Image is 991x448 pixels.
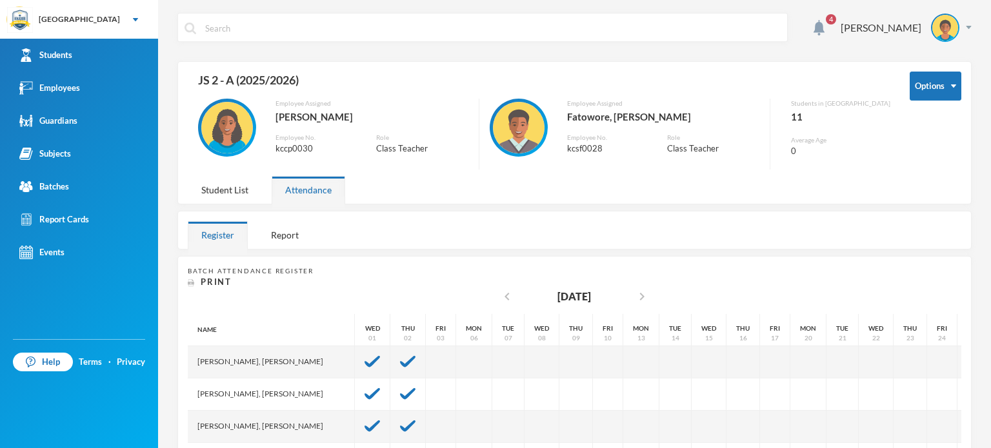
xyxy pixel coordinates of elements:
div: [PERSON_NAME] [275,108,469,125]
div: Class Teacher [667,142,760,155]
div: Mon [466,324,482,333]
div: Student List [188,176,262,204]
div: Events [19,246,65,259]
a: Privacy [117,356,145,369]
div: Fri [603,324,613,333]
div: Thu [903,324,917,333]
div: 0 [791,145,890,158]
div: 24 [938,333,946,343]
div: Role [376,133,469,142]
div: Report Cards [19,213,89,226]
div: kccp0030 [275,142,357,155]
img: search [185,23,196,34]
div: Employee Assigned [567,99,761,108]
div: 17 [771,333,779,343]
div: Tue [502,324,514,333]
span: Batch Attendance Register [188,267,314,275]
div: Attendance [272,176,345,204]
div: Batches [19,180,69,193]
div: [GEOGRAPHIC_DATA] [39,14,120,25]
div: 15 [705,333,713,343]
div: [PERSON_NAME] [841,20,921,35]
div: [PERSON_NAME], [PERSON_NAME] [188,346,355,378]
div: 02 [404,333,412,343]
div: 21 [839,333,846,343]
div: [PERSON_NAME], [PERSON_NAME] [188,378,355,411]
div: 22 [872,333,880,343]
div: Guardians [19,114,77,128]
div: · [108,356,111,369]
span: Print [201,277,232,287]
img: EMPLOYEE [201,102,253,153]
i: chevron_left [499,289,515,304]
a: Help [13,353,73,372]
div: Mon [633,324,649,333]
div: Mon [800,324,816,333]
div: Fri [770,324,780,333]
div: Wed [365,324,380,333]
div: Average Age [791,135,890,145]
div: [PERSON_NAME], [PERSON_NAME] [188,411,355,443]
div: Students [19,48,72,62]
div: 13 [637,333,645,343]
div: Employee No. [275,133,357,142]
div: 20 [805,333,812,343]
div: [DATE] [557,289,591,304]
div: Employee Assigned [275,99,469,108]
div: Name [188,314,355,346]
div: 10 [604,333,612,343]
div: 23 [906,333,914,343]
div: 03 [437,333,445,343]
div: Tue [836,324,848,333]
img: logo [7,7,33,33]
div: Wed [534,324,549,333]
div: Fri [435,324,446,333]
input: Search [204,14,781,43]
div: Thu [569,324,583,333]
div: 09 [572,333,580,343]
div: Subjects [19,147,71,161]
div: Wed [868,324,883,333]
div: Thu [401,324,415,333]
div: JS 2 - A (2025/2026) [188,72,890,99]
div: Report [257,221,312,249]
div: 07 [505,333,512,343]
div: Register [188,221,248,249]
span: 4 [826,14,836,24]
div: Role [667,133,760,142]
div: Tue [669,324,681,333]
a: Terms [79,356,102,369]
div: Fri [937,324,947,333]
div: 08 [538,333,546,343]
div: Employees [19,81,80,95]
div: 06 [470,333,478,343]
i: chevron_right [634,289,650,304]
div: 14 [672,333,679,343]
img: STUDENT [932,15,958,41]
div: 01 [368,333,376,343]
div: Fatowore, [PERSON_NAME] [567,108,761,125]
img: EMPLOYEE [493,102,545,153]
button: Options [910,72,961,101]
div: 16 [739,333,747,343]
div: Wed [701,324,716,333]
div: Students in [GEOGRAPHIC_DATA] [791,99,890,108]
div: Employee No. [567,133,648,142]
div: 11 [791,108,890,125]
div: kcsf0028 [567,142,648,155]
div: Class Teacher [376,142,469,155]
div: Thu [736,324,750,333]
